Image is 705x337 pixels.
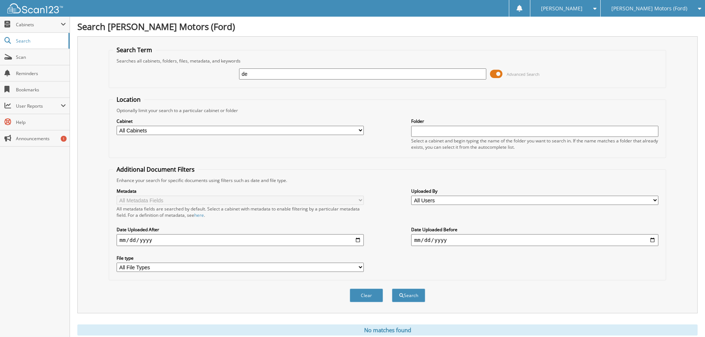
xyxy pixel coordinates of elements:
div: Optionally limit your search to a particular cabinet or folder [113,107,662,114]
span: Advanced Search [507,71,540,77]
a: here [194,212,204,218]
span: Scan [16,54,66,60]
div: No matches found [77,324,698,336]
label: File type [117,255,364,261]
input: end [411,234,658,246]
input: start [117,234,364,246]
div: Searches all cabinets, folders, files, metadata, and keywords [113,58,662,64]
span: [PERSON_NAME] [541,6,583,11]
div: All metadata fields are searched by default. Select a cabinet with metadata to enable filtering b... [117,206,364,218]
img: scan123-logo-white.svg [7,3,63,13]
label: Cabinet [117,118,364,124]
span: [PERSON_NAME] Motors (Ford) [611,6,687,11]
label: Date Uploaded After [117,226,364,233]
label: Folder [411,118,658,124]
span: Reminders [16,70,66,77]
div: Enhance your search for specific documents using filters such as date and file type. [113,177,662,183]
button: Clear [350,289,383,302]
label: Metadata [117,188,364,194]
legend: Additional Document Filters [113,165,198,173]
span: Bookmarks [16,87,66,93]
h1: Search [PERSON_NAME] Motors (Ford) [77,20,698,33]
span: User Reports [16,103,61,109]
button: Search [392,289,425,302]
legend: Search Term [113,46,156,54]
span: Announcements [16,135,66,142]
span: Cabinets [16,21,61,28]
span: Search [16,38,65,44]
label: Date Uploaded Before [411,226,658,233]
span: Help [16,119,66,125]
legend: Location [113,95,144,104]
div: 1 [61,136,67,142]
div: Select a cabinet and begin typing the name of the folder you want to search in. If the name match... [411,138,658,150]
label: Uploaded By [411,188,658,194]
